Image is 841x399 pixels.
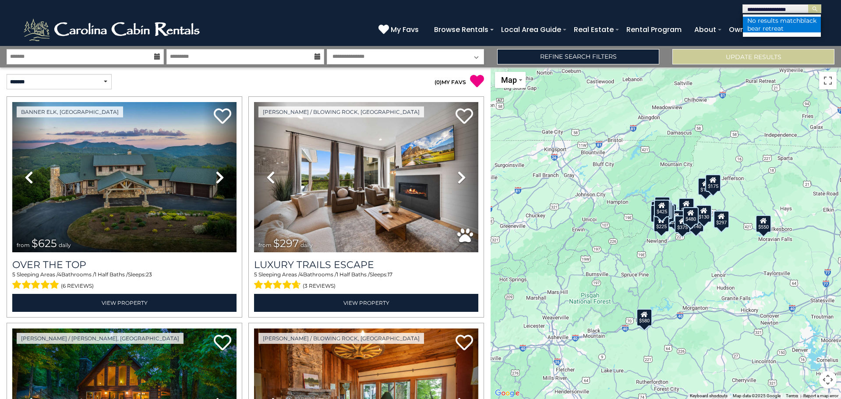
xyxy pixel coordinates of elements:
span: 4 [300,271,303,278]
button: Keyboard shortcuts [690,393,728,399]
span: 1 Half Baths / [336,271,370,278]
span: ( ) [435,79,442,85]
a: Add to favorites [456,107,473,126]
span: (3 reviews) [303,280,336,292]
div: Sleeping Areas / Bathrooms / Sleeps: [254,271,478,292]
a: [PERSON_NAME] / Blowing Rock, [GEOGRAPHIC_DATA] [258,333,424,344]
div: $140 [688,214,704,232]
button: Toggle fullscreen view [819,72,837,89]
a: Report a map error [803,393,838,398]
a: [PERSON_NAME] / Blowing Rock, [GEOGRAPHIC_DATA] [258,106,424,117]
a: Open this area in Google Maps (opens a new window) [493,388,522,399]
a: Local Area Guide [497,22,565,37]
a: View Property [254,294,478,312]
a: Add to favorites [214,107,231,126]
div: $550 [756,215,771,232]
span: $297 [273,237,299,250]
span: from [17,242,30,248]
button: Map camera controls [819,371,837,388]
span: 17 [388,271,392,278]
div: $349 [678,198,694,215]
div: Sleeping Areas / Bathrooms / Sleeps: [12,271,237,292]
a: Owner Login [724,22,777,37]
a: About [690,22,721,37]
img: thumbnail_168695581.jpeg [254,102,478,252]
img: White-1-2.png [22,17,204,43]
a: Add to favorites [456,334,473,353]
div: $130 [696,205,712,222]
span: 23 [146,271,152,278]
span: from [258,242,272,248]
a: My Favs [378,24,421,35]
span: Map [501,75,517,85]
li: No results match [743,17,821,32]
img: thumbnail_167153549.jpeg [12,102,237,252]
div: $480 [683,207,699,224]
div: $175 [705,174,721,191]
div: $225 [654,215,669,232]
span: 1 Half Baths / [95,271,128,278]
a: Luxury Trails Escape [254,259,478,271]
span: black bear retreat [747,17,816,32]
span: My Favs [391,24,419,35]
div: $175 [698,178,714,195]
span: daily [59,242,71,248]
div: $580 [636,308,652,326]
button: Update Results [672,49,834,64]
div: $230 [668,210,684,227]
span: Map data ©2025 Google [733,393,781,398]
span: 5 [254,271,257,278]
a: Banner Elk, [GEOGRAPHIC_DATA] [17,106,123,117]
div: $297 [714,211,729,228]
span: (6 reviews) [61,280,94,292]
a: View Property [12,294,237,312]
span: $625 [32,237,57,250]
div: $425 [654,199,670,217]
span: 4 [58,271,61,278]
a: Rental Program [622,22,686,37]
a: Add to favorites [214,334,231,353]
a: Over The Top [12,259,237,271]
span: 5 [12,271,15,278]
a: [PERSON_NAME] / [PERSON_NAME], [GEOGRAPHIC_DATA] [17,333,184,344]
a: Terms (opens in new tab) [786,393,798,398]
a: (0)MY FAVS [435,79,466,85]
img: Google [493,388,522,399]
a: Real Estate [569,22,618,37]
div: $125 [654,196,670,214]
div: $375 [675,215,690,233]
span: daily [300,242,313,248]
a: Browse Rentals [430,22,493,37]
button: Change map style [495,72,526,88]
span: 0 [436,79,440,85]
a: Refine Search Filters [497,49,659,64]
div: $230 [650,205,666,222]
